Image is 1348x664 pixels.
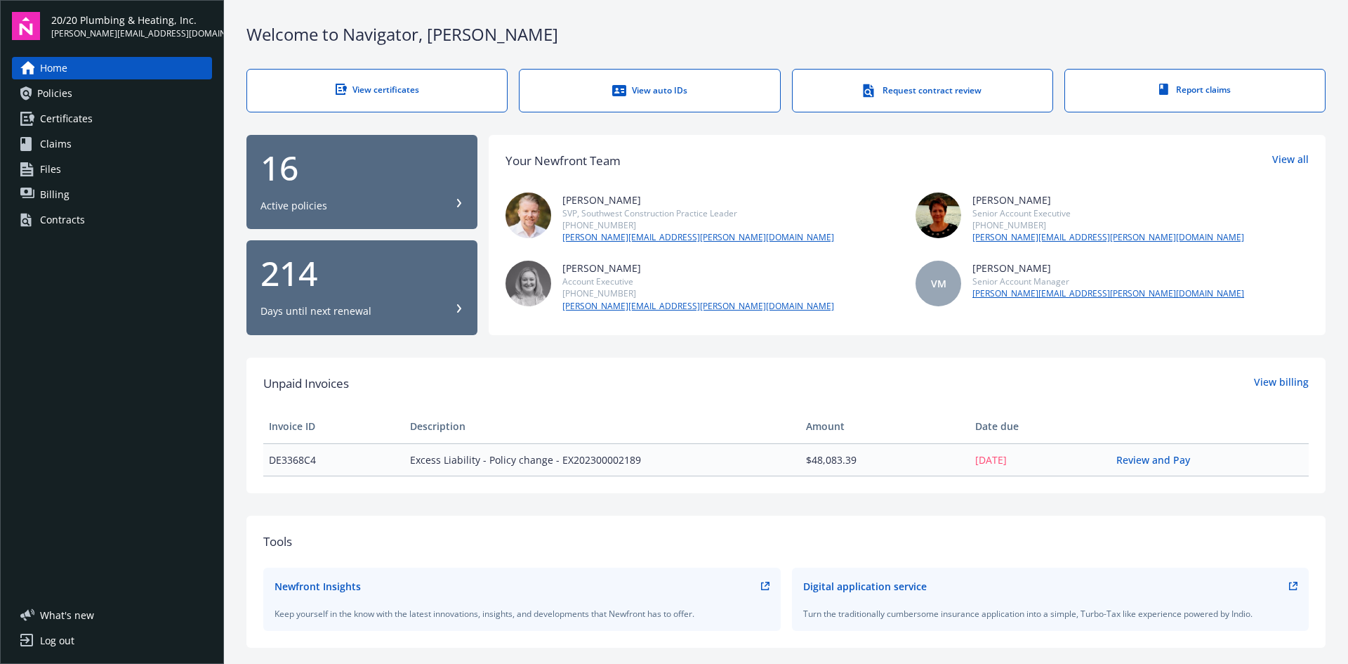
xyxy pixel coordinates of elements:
div: [PHONE_NUMBER] [562,219,834,231]
span: Excess Liability - Policy change - EX202300002189 [410,453,794,467]
th: Date due [970,410,1111,443]
a: [PERSON_NAME][EMAIL_ADDRESS][PERSON_NAME][DOMAIN_NAME] [972,231,1244,244]
span: Billing [40,183,70,206]
button: 16Active policies [246,135,477,230]
div: [PHONE_NUMBER] [972,219,1244,231]
div: 16 [260,151,463,185]
div: Senior Account Manager [972,275,1244,287]
div: Account Executive [562,275,834,287]
span: What ' s new [40,608,94,623]
th: Description [404,410,800,443]
div: Your Newfront Team [505,152,621,170]
a: Contracts [12,209,212,231]
div: Welcome to Navigator , [PERSON_NAME] [246,22,1326,46]
img: photo [505,261,551,306]
div: [PERSON_NAME] [972,261,1244,275]
span: VM [931,276,946,291]
a: Home [12,57,212,79]
div: [PHONE_NUMBER] [562,287,834,299]
img: navigator-logo.svg [12,12,40,40]
a: View auto IDs [519,69,780,112]
a: Files [12,158,212,181]
div: Keep yourself in the know with the latest innovations, insights, and developments that Newfront h... [275,608,769,620]
div: [PERSON_NAME] [562,261,834,275]
a: View billing [1254,375,1309,393]
a: Request contract review [792,69,1053,112]
div: Days until next renewal [260,304,371,318]
img: photo [916,193,961,238]
button: What's new [12,608,117,623]
div: Newfront Insights [275,579,361,594]
a: View certificates [246,69,508,112]
a: [PERSON_NAME][EMAIL_ADDRESS][PERSON_NAME][DOMAIN_NAME] [562,231,834,244]
td: [DATE] [970,443,1111,476]
div: Senior Account Executive [972,207,1244,219]
div: 214 [260,256,463,290]
button: 214Days until next renewal [246,240,477,335]
a: Claims [12,133,212,155]
span: Policies [37,82,72,105]
th: Amount [800,410,970,443]
div: [PERSON_NAME] [562,193,834,207]
div: Turn the traditionally cumbersome insurance application into a simple, Turbo-Tax like experience ... [803,608,1298,620]
a: Review and Pay [1116,453,1201,467]
div: View certificates [275,84,479,96]
a: Report claims [1064,69,1326,112]
div: [PERSON_NAME] [972,193,1244,207]
div: Contracts [40,209,85,231]
span: Claims [40,133,72,155]
th: Invoice ID [263,410,404,443]
span: Home [40,57,67,79]
a: Certificates [12,108,212,130]
div: SVP, Southwest Construction Practice Leader [562,207,834,219]
a: Billing [12,183,212,206]
a: [PERSON_NAME][EMAIL_ADDRESS][PERSON_NAME][DOMAIN_NAME] [972,287,1244,300]
div: Log out [40,630,74,652]
td: $48,083.39 [800,443,970,476]
span: Files [40,158,61,181]
div: Active policies [260,199,327,213]
div: Digital application service [803,579,927,594]
button: 20/20 Plumbing & Heating, Inc.[PERSON_NAME][EMAIL_ADDRESS][DOMAIN_NAME] [51,12,212,40]
div: Tools [263,533,1309,551]
div: Report claims [1093,84,1297,96]
span: Certificates [40,108,93,130]
span: [PERSON_NAME][EMAIL_ADDRESS][DOMAIN_NAME] [51,27,212,40]
img: photo [505,193,551,238]
td: DE3368C4 [263,443,404,476]
span: 20/20 Plumbing & Heating, Inc. [51,13,212,27]
a: View all [1272,152,1309,170]
a: [PERSON_NAME][EMAIL_ADDRESS][PERSON_NAME][DOMAIN_NAME] [562,300,834,313]
div: Request contract review [821,84,1024,98]
span: Unpaid Invoices [263,375,349,393]
div: View auto IDs [548,84,751,98]
a: Policies [12,82,212,105]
